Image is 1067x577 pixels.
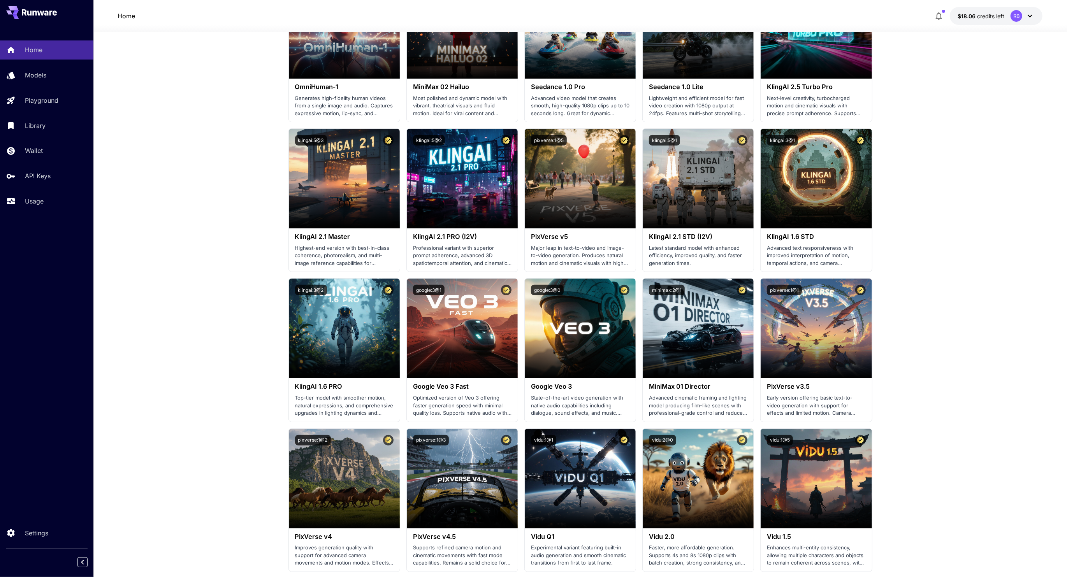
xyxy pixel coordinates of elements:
p: Lightweight and efficient model for fast video creation with 1080p output at 24fps. Features mult... [649,95,747,118]
p: State-of-the-art video generation with native audio capabilities including dialogue, sound effect... [531,394,629,417]
h3: OmniHuman‑1 [295,83,394,91]
img: alt [643,129,754,228]
p: Playground [25,96,58,105]
img: alt [643,429,754,528]
a: Home [118,11,135,21]
h3: Vidu Q1 [531,533,629,540]
img: alt [289,129,400,228]
div: $18.06344 [958,12,1004,20]
button: Certified Model – Vetted for best performance and includes a commercial license. [383,285,394,295]
button: Certified Model – Vetted for best performance and includes a commercial license. [855,285,866,295]
h3: KlingAI 1.6 PRO [295,383,394,390]
button: Collapse sidebar [77,557,88,567]
h3: Seedance 1.0 Lite [649,83,747,91]
button: Certified Model – Vetted for best performance and includes a commercial license. [383,435,394,445]
h3: Google Veo 3 [531,383,629,390]
button: Certified Model – Vetted for best performance and includes a commercial license. [737,285,747,295]
button: vidu:1@5 [767,435,793,445]
p: Highest-end version with best-in-class coherence, photorealism, and multi-image reference capabil... [295,244,394,267]
p: Wallet [25,146,43,155]
p: Early version offering basic text-to-video generation with support for effects and limited motion... [767,394,865,417]
button: Certified Model – Vetted for best performance and includes a commercial license. [383,135,394,146]
button: minimax:2@1 [649,285,685,295]
p: Improves generation quality with support for advanced camera movements and motion modes. Effects ... [295,544,394,567]
span: $18.06 [958,13,977,19]
img: alt [407,129,518,228]
p: Usage [25,196,44,206]
h3: PixVerse v4.5 [413,533,512,540]
p: Advanced video model that creates smooth, high-quality 1080p clips up to 10 seconds long. Great f... [531,95,629,118]
p: Library [25,121,46,130]
h3: MiniMax 02 Hailuo [413,83,512,91]
p: Optimized version of Veo 3 offering faster generation speed with minimal quality loss. Supports n... [413,394,512,417]
p: Supports refined camera motion and cinematic movements with fast mode capabilities. Remains a sol... [413,544,512,567]
h3: KlingAI 2.1 PRO (I2V) [413,233,512,240]
button: Certified Model – Vetted for best performance and includes a commercial license. [619,135,629,146]
img: alt [643,279,754,378]
p: Settings [25,528,48,538]
button: Certified Model – Vetted for best performance and includes a commercial license. [619,435,629,445]
p: Major leap in text-to-video and image-to-video generation. Produces natural motion and cinematic ... [531,244,629,267]
p: Generates high-fidelity human videos from a single image and audio. Captures expressive motion, l... [295,95,394,118]
img: alt [761,279,872,378]
h3: MiniMax 01 Director [649,383,747,390]
button: google:3@0 [531,285,564,295]
div: Collapse sidebar [83,555,93,569]
h3: Google Veo 3 Fast [413,383,512,390]
button: Certified Model – Vetted for best performance and includes a commercial license. [855,435,866,445]
button: pixverse:1@3 [413,435,449,445]
h3: KlingAI 2.1 Master [295,233,394,240]
p: Most polished and dynamic model with vibrant, theatrical visuals and fluid motion. Ideal for vira... [413,95,512,118]
h3: KlingAI 1.6 STD [767,233,865,240]
h3: PixVerse v4 [295,533,394,540]
p: Home [25,45,42,54]
p: Advanced cinematic framing and lighting model producing film-like scenes with professional-grade ... [649,394,747,417]
img: alt [525,429,636,528]
img: alt [525,129,636,228]
p: Faster, more affordable generation. Supports 4s and 8s 1080p clips with batch creation, strong co... [649,544,747,567]
h3: Vidu 1.5 [767,533,865,540]
button: vidu:1@1 [531,435,556,445]
img: alt [289,429,400,528]
img: alt [407,429,518,528]
p: Next‑level creativity, turbocharged motion and cinematic visuals with precise prompt adherence. S... [767,95,865,118]
button: Certified Model – Vetted for best performance and includes a commercial license. [501,435,512,445]
h3: Seedance 1.0 Pro [531,83,629,91]
h3: Vidu 2.0 [649,533,747,540]
h3: PixVerse v5 [531,233,629,240]
button: Certified Model – Vetted for best performance and includes a commercial license. [737,435,747,445]
p: Professional variant with superior prompt adherence, advanced 3D spatiotemporal attention, and ci... [413,244,512,267]
p: Advanced text responsiveness with improved interpretation of motion, temporal actions, and camera... [767,244,865,267]
img: alt [761,429,872,528]
img: alt [525,279,636,378]
button: klingai:5@3 [295,135,327,146]
button: Certified Model – Vetted for best performance and includes a commercial license. [501,135,512,146]
img: alt [289,279,400,378]
h3: KlingAI 2.1 STD (I2V) [649,233,747,240]
p: Enhances multi-entity consistency, allowing multiple characters and objects to remain coherent ac... [767,544,865,567]
button: klingai:3@1 [767,135,798,146]
div: RB [1011,10,1022,22]
p: Top-tier model with smoother motion, natural expressions, and comprehensive upgrades in lighting ... [295,394,394,417]
button: $18.06344RB [950,7,1042,25]
nav: breadcrumb [118,11,135,21]
p: Latest standard model with enhanced efficiency, improved quality, and faster generation times. [649,244,747,267]
img: alt [761,129,872,228]
h3: KlingAI 2.5 Turbo Pro [767,83,865,91]
button: Certified Model – Vetted for best performance and includes a commercial license. [855,135,866,146]
button: klingai:3@2 [295,285,327,295]
p: Models [25,70,46,80]
button: klingai:5@2 [413,135,445,146]
span: credits left [977,13,1004,19]
img: alt [407,279,518,378]
p: Experimental variant featuring built-in audio generation and smooth cinematic transitions from fi... [531,544,629,567]
p: API Keys [25,171,51,181]
button: Certified Model – Vetted for best performance and includes a commercial license. [619,285,629,295]
button: klingai:5@1 [649,135,680,146]
button: Certified Model – Vetted for best performance and includes a commercial license. [501,285,512,295]
button: pixverse:1@2 [295,435,331,445]
button: Certified Model – Vetted for best performance and includes a commercial license. [737,135,747,146]
button: google:3@1 [413,285,445,295]
button: pixverse:1@5 [531,135,567,146]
